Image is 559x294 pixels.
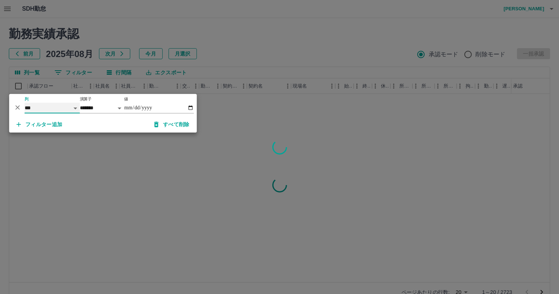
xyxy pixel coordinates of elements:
button: すべて削除 [148,118,195,131]
label: 列 [25,96,29,102]
label: 演算子 [80,96,92,102]
label: 値 [124,96,128,102]
button: フィルター追加 [11,118,68,131]
button: 削除 [12,102,23,113]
